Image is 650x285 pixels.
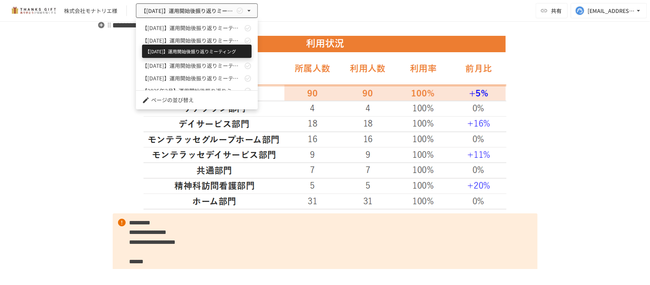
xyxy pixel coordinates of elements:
[142,24,243,32] span: 【[DATE]】運用開始後振り返りミーティング
[136,94,258,106] li: ページの並び替え
[142,49,243,57] span: 【[DATE]】運用開始後振り返りミーティング
[142,37,243,45] span: 【[DATE]】運用開始後振り返りミーティング
[142,62,243,70] span: 【[DATE]】運用開始後振り返りミーティング
[142,87,243,95] span: 【2025年2月】運用開始後振り返りミーティング
[142,74,243,82] span: 【[DATE]】運用開始後振り返りミーティング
